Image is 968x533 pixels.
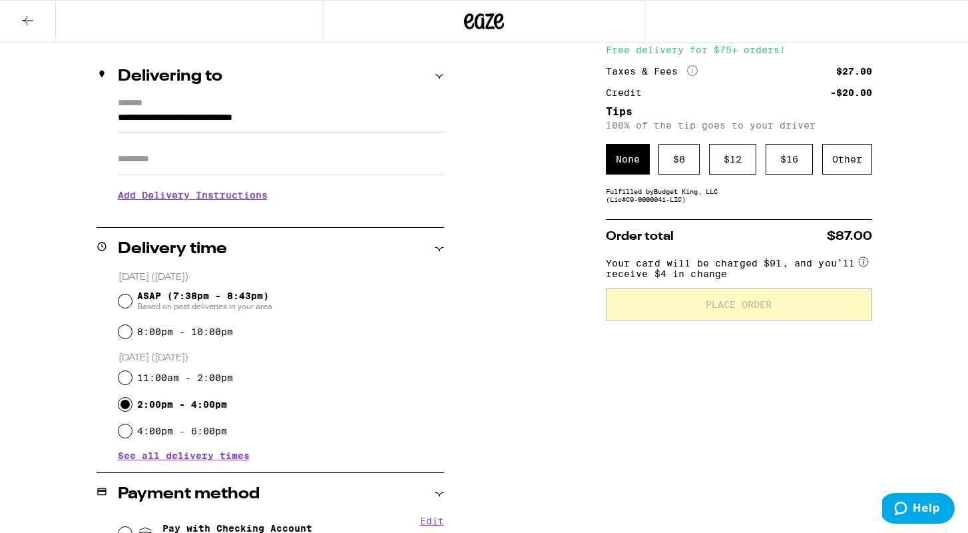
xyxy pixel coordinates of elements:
[606,45,872,55] div: Free delivery for $75+ orders!
[827,231,872,243] span: $87.00
[119,352,444,364] p: [DATE] ([DATE])
[882,493,955,526] iframe: Opens a widget where you can find more information
[658,144,700,175] div: $ 8
[118,451,250,460] button: See all delivery times
[119,271,444,284] p: [DATE] ([DATE])
[766,144,813,175] div: $ 16
[118,69,222,85] h2: Delivering to
[709,144,756,175] div: $ 12
[606,107,872,117] h5: Tips
[606,144,650,175] div: None
[118,211,444,221] p: We'll contact you at [PHONE_NUMBER] when we arrive
[137,290,272,312] span: ASAP (7:38pm - 8:43pm)
[606,88,651,97] div: Credit
[822,144,872,175] div: Other
[137,301,272,312] span: Based on past deliveries in your area
[606,187,872,203] div: Fulfilled by Budget King, LLC (Lic# C9-0000041-LIC )
[606,120,872,131] p: 100% of the tip goes to your driver
[830,88,872,97] div: -$20.00
[137,399,227,410] label: 2:00pm - 4:00pm
[118,180,444,211] h3: Add Delivery Instructions
[606,65,698,77] div: Taxes & Fees
[606,288,872,320] button: Place Order
[606,231,674,243] span: Order total
[606,253,856,279] span: Your card will be charged $91, and you’ll receive $4 in change
[420,516,444,526] button: Edit
[118,241,227,257] h2: Delivery time
[118,486,260,502] h2: Payment method
[836,67,872,76] div: $27.00
[706,300,772,309] span: Place Order
[137,372,233,383] label: 11:00am - 2:00pm
[137,326,233,337] label: 8:00pm - 10:00pm
[137,426,227,436] label: 4:00pm - 6:00pm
